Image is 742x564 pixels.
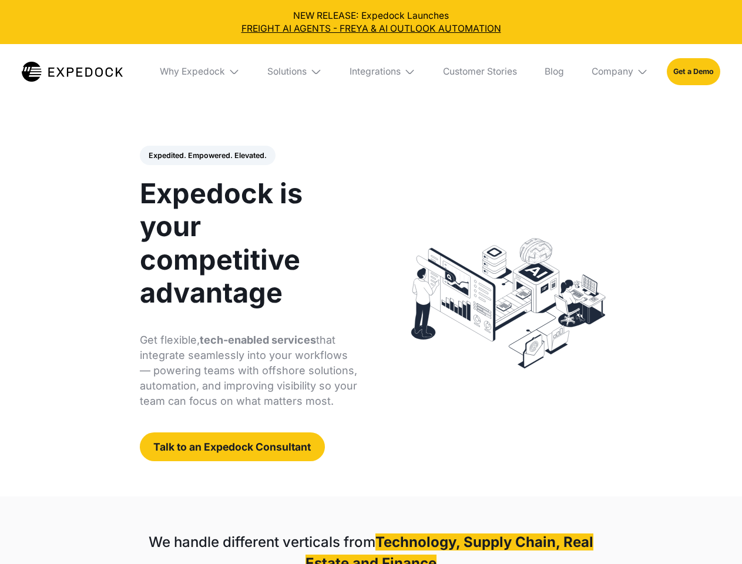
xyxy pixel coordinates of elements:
iframe: Chat Widget [683,508,742,564]
strong: tech-enabled services [200,334,316,346]
p: Get flexible, that integrate seamlessly into your workflows — powering teams with offshore soluti... [140,333,358,409]
div: Company [592,66,633,78]
strong: We handle different verticals from [149,533,375,550]
div: NEW RELEASE: Expedock Launches [9,9,733,35]
div: Integrations [350,66,401,78]
div: Solutions [258,44,331,99]
div: Why Expedock [160,66,225,78]
div: Integrations [340,44,425,99]
a: Customer Stories [434,44,526,99]
a: Talk to an Expedock Consultant [140,432,325,461]
a: FREIGHT AI AGENTS - FREYA & AI OUTLOOK AUTOMATION [9,22,733,35]
a: Get a Demo [667,58,720,85]
div: Why Expedock [150,44,249,99]
a: Blog [535,44,573,99]
div: Solutions [267,66,307,78]
div: Company [582,44,657,99]
h1: Expedock is your competitive advantage [140,177,358,309]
